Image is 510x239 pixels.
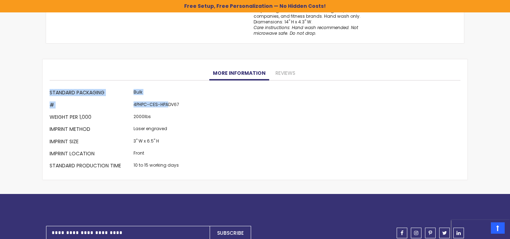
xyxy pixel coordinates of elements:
a: facebook [397,228,407,238]
th: Standard Production Time [50,161,132,173]
th: # [50,100,132,112]
td: 4PHPC-CES-HPADV67 [132,100,181,112]
a: twitter [439,228,450,238]
span: facebook [401,230,403,235]
th: Imprint Method [50,124,132,136]
th: Imprint Location [50,149,132,161]
span: pinterest [429,230,432,235]
a: More Information [209,66,269,80]
th: Weight per 1,000 [50,112,132,124]
td: Laser engraved [132,124,181,136]
td: Front [132,149,181,161]
th: Imprint Size [50,136,132,148]
a: pinterest [425,228,436,238]
td: Bulk [132,88,181,100]
td: 3" W x 6.5" H [132,136,181,148]
iframe: Google Customer Reviews [452,220,510,239]
th: Standard Packaging [50,88,132,100]
span: Subscribe [217,229,244,237]
a: instagram [411,228,421,238]
i: Care instructions: Hand wash recommended. Not microwave safe. Do not drop. [254,24,358,36]
span: instagram [414,230,418,235]
span: twitter [442,230,447,235]
a: Reviews [272,66,299,80]
td: 2000lbs [132,112,181,124]
td: 10 to 15 working days [132,161,181,173]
